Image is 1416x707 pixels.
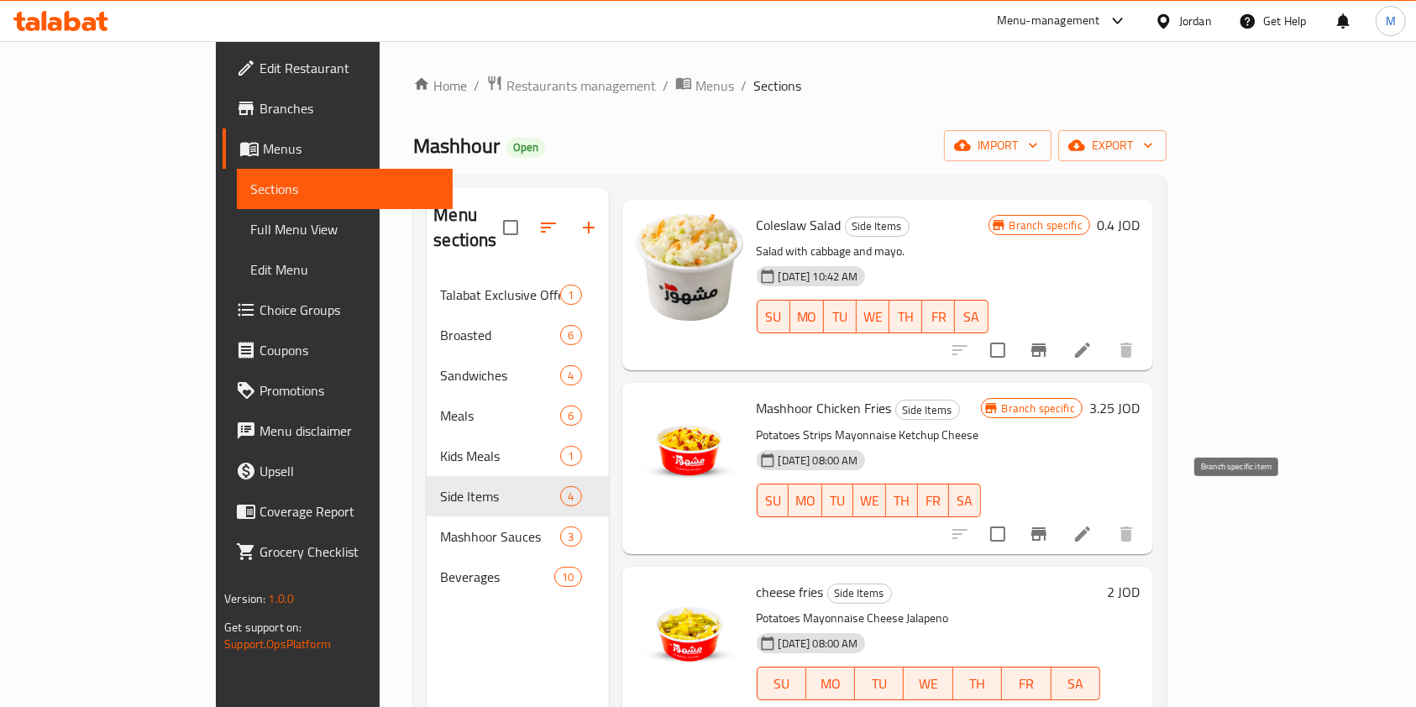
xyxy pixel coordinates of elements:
span: Sections [250,179,439,199]
span: Sections [753,76,801,96]
div: items [560,526,581,547]
span: Broasted [440,325,560,345]
span: 4 [561,489,580,505]
span: Branch specific [1003,217,1089,233]
button: TU [824,300,857,333]
div: Side Items4 [427,476,608,516]
a: Edit Restaurant [223,48,453,88]
div: Side Items [827,584,892,604]
button: TH [886,484,917,517]
div: Mashhoor Sauces3 [427,516,608,557]
span: Beverages [440,567,554,587]
h6: 0.4 JOD [1097,213,1140,237]
span: Select all sections [493,210,528,245]
span: Mashhoor Sauces [440,526,560,547]
span: SA [1058,672,1093,696]
div: Talabat Exclusive Offer1 [427,275,608,315]
a: Promotions [223,370,453,411]
span: [DATE] 08:00 AM [772,453,865,469]
span: Side Items [896,401,959,420]
div: Meals [440,406,560,426]
span: FR [925,489,942,513]
span: Edit Menu [250,259,439,280]
a: Menus [223,128,453,169]
div: items [560,486,581,506]
span: Side Items [846,217,909,236]
span: Menus [695,76,734,96]
div: Side Items [845,217,910,237]
span: 1.0.0 [268,588,294,610]
p: Potatoes Mayonnaise Cheese Jalapeno [757,608,1100,629]
span: Promotions [260,380,439,401]
a: Edit menu item [1072,340,1093,360]
span: SA [962,305,981,329]
button: SA [949,484,980,517]
h2: Menu sections [433,202,502,253]
span: FR [1009,672,1044,696]
div: items [560,406,581,426]
span: Version: [224,588,265,610]
span: Menus [263,139,439,159]
span: Open [506,140,545,154]
span: Coupons [260,340,439,360]
button: WE [853,484,886,517]
span: Mashhoor Chicken Fries [757,395,892,421]
p: Potatoes Strips Mayonnaise Ketchup Cheese [757,425,981,446]
span: TH [960,672,995,696]
div: Broasted6 [427,315,608,355]
nav: breadcrumb [413,75,1167,97]
span: SA [956,489,973,513]
span: SU [764,672,800,696]
span: FR [929,305,948,329]
button: SU [757,667,806,700]
li: / [663,76,669,96]
div: Meals6 [427,395,608,436]
span: 6 [561,408,580,424]
a: Menu disclaimer [223,411,453,451]
span: Mashhour [413,127,500,165]
span: SU [764,489,782,513]
span: Upsell [260,461,439,481]
span: Get support on: [224,616,302,638]
li: / [474,76,480,96]
a: Coupons [223,330,453,370]
span: TH [896,305,915,329]
button: Branch-specific-item [1019,330,1059,370]
span: TU [862,672,897,696]
button: export [1058,130,1167,161]
div: Beverages10 [427,557,608,597]
a: Support.OpsPlatform [224,633,331,655]
div: Sandwiches4 [427,355,608,395]
span: WE [910,672,946,696]
a: Edit menu item [1072,524,1093,544]
div: items [560,325,581,345]
span: Side Items [828,584,891,603]
span: Kids Meals [440,446,560,466]
div: items [560,446,581,466]
div: items [560,365,581,385]
button: SA [1052,667,1100,700]
span: MO [795,489,816,513]
span: 3 [561,529,580,545]
div: Side Items [440,486,560,506]
span: TU [829,489,847,513]
span: Grocery Checklist [260,542,439,562]
span: 4 [561,368,580,384]
button: MO [806,667,855,700]
span: WE [863,305,883,329]
span: MO [813,672,848,696]
div: items [560,285,581,305]
div: Menu-management [997,11,1100,31]
img: cheese fries [636,580,743,688]
button: SA [955,300,988,333]
span: 6 [561,327,580,343]
button: TU [855,667,904,700]
a: Menus [675,75,734,97]
span: WE [860,489,879,513]
span: Coverage Report [260,501,439,521]
button: SU [757,484,789,517]
button: TH [889,300,922,333]
img: Coleslaw Salad [636,213,743,321]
